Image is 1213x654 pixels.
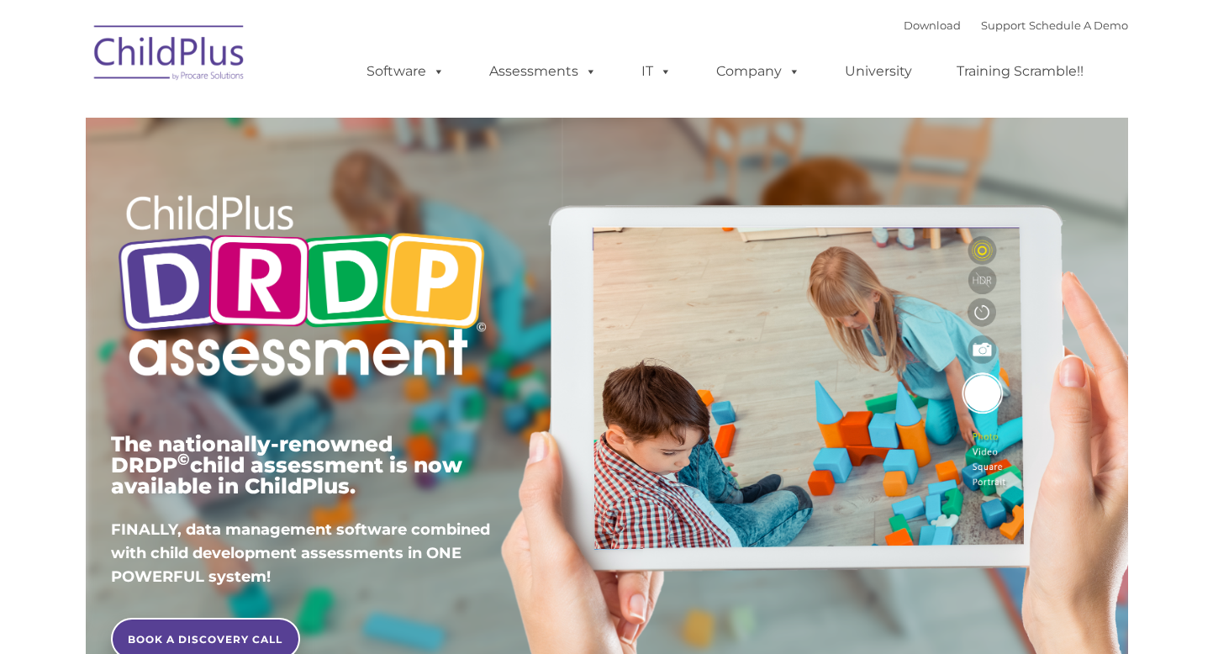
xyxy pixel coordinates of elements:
[940,55,1100,88] a: Training Scramble!!
[981,18,1026,32] a: Support
[86,13,254,98] img: ChildPlus by Procare Solutions
[699,55,817,88] a: Company
[177,450,190,469] sup: ©
[111,520,490,586] span: FINALLY, data management software combined with child development assessments in ONE POWERFUL sys...
[350,55,461,88] a: Software
[111,431,462,498] span: The nationally-renowned DRDP child assessment is now available in ChildPlus.
[828,55,929,88] a: University
[904,18,961,32] a: Download
[111,172,493,404] img: Copyright - DRDP Logo Light
[1029,18,1128,32] a: Schedule A Demo
[472,55,614,88] a: Assessments
[625,55,688,88] a: IT
[904,18,1128,32] font: |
